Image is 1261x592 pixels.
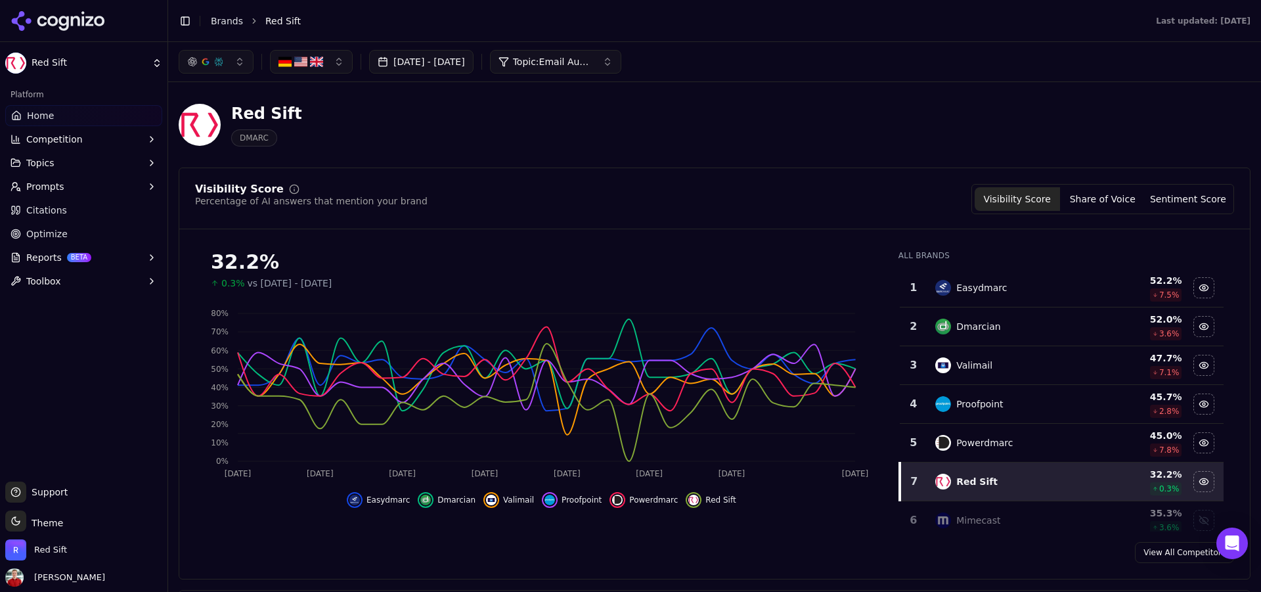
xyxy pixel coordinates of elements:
div: 35.3 % [1097,507,1182,520]
button: Hide dmarcian data [1193,316,1214,337]
tspan: 20% [211,420,229,429]
span: Powerdmarc [629,495,678,505]
tspan: [DATE] [389,469,416,478]
div: Red Sift [956,475,998,488]
div: All Brands [898,250,1224,261]
button: Topics [5,152,162,173]
div: Percentage of AI answers that mention your brand [195,194,428,208]
span: [PERSON_NAME] [29,572,105,583]
div: 52.0 % [1097,313,1182,326]
img: dmarcian [935,319,951,334]
span: 7.5 % [1159,290,1180,300]
img: proofpoint [935,396,951,412]
img: easydmarc [935,280,951,296]
span: Red Sift [265,14,301,28]
span: BETA [67,253,91,262]
span: Dmarcian [437,495,476,505]
tspan: 10% [211,438,229,447]
span: Prompts [26,180,64,193]
span: Topic: Email Authentication - MSPs [513,55,592,68]
div: 2 [905,319,923,334]
div: 32.2 % [1097,468,1182,481]
tr: 6mimecastMimecast35.3%3.6%Show mimecast data [900,501,1224,540]
img: United States [294,55,307,68]
button: Sentiment Score [1145,187,1231,211]
span: Reports [26,251,62,264]
a: View All Competitors [1135,542,1234,563]
div: Last updated: [DATE] [1156,16,1250,26]
tspan: 30% [211,401,229,411]
tspan: 40% [211,383,229,392]
div: Powerdmarc [956,436,1013,449]
button: Toolbox [5,271,162,292]
span: Citations [26,204,67,217]
button: Prompts [5,176,162,197]
img: Germany [278,55,292,68]
span: Red Sift [705,495,736,505]
div: 52.2 % [1097,274,1182,287]
img: mimecast [935,512,951,528]
tr: 5powerdmarcPowerdmarc45.0%7.8%Hide powerdmarc data [900,424,1224,463]
div: 45.7 % [1097,390,1182,403]
button: Visibility Score [975,187,1060,211]
div: 3 [905,357,923,373]
div: Mimecast [956,514,1000,527]
span: DMARC [231,129,277,147]
button: Open user button [5,568,105,587]
div: 47.7 % [1097,352,1182,365]
button: Hide red sift data [686,492,736,508]
tspan: 50% [211,365,229,374]
div: Red Sift [231,103,302,124]
span: 2.8 % [1159,406,1180,417]
div: 6 [905,512,923,528]
span: Topics [26,156,55,170]
img: powerdmarc [612,495,623,505]
button: Hide easydmarc data [1193,277,1214,298]
img: valimail [935,357,951,373]
button: Hide powerdmarc data [1193,432,1214,453]
img: Jack Lilley [5,568,24,587]
div: 7 [906,474,923,490]
button: Show mimecast data [1193,510,1214,531]
span: Easydmarc [366,495,410,505]
span: 3.6 % [1159,329,1180,339]
div: 32.2% [211,250,872,274]
tr: 3valimailValimail47.7%7.1%Hide valimail data [900,346,1224,385]
img: red sift [935,474,951,490]
tspan: [DATE] [225,469,252,478]
button: Hide easydmarc data [347,492,410,508]
button: Hide valimail data [1193,355,1214,376]
span: 7.1 % [1159,367,1180,378]
span: Valimail [503,495,534,505]
div: 45.0 % [1097,429,1182,442]
span: 7.8 % [1159,445,1180,455]
a: Home [5,105,162,126]
div: Open Intercom Messenger [1216,528,1248,559]
img: proofpoint [544,495,555,505]
button: Hide dmarcian data [418,492,476,508]
span: 0.3% [221,277,245,290]
button: [DATE] - [DATE] [369,50,474,74]
button: Hide powerdmarc data [609,492,678,508]
button: Open organization switcher [5,539,67,560]
button: Hide red sift data [1193,471,1214,492]
button: Hide proofpoint data [542,492,602,508]
span: 0.3 % [1159,484,1180,494]
div: Platform [5,84,162,105]
div: Visibility Score [195,184,284,194]
a: Brands [211,16,243,26]
span: vs [DATE] - [DATE] [248,277,332,290]
span: Home [27,109,54,122]
img: dmarcian [420,495,431,505]
a: Optimize [5,223,162,244]
tr: 1easydmarcEasydmarc52.2%7.5%Hide easydmarc data [900,269,1224,307]
img: Red Sift [5,53,26,74]
span: Theme [26,518,63,528]
tspan: 80% [211,309,229,318]
img: easydmarc [349,495,360,505]
div: Dmarcian [956,320,1000,333]
button: ReportsBETA [5,247,162,268]
tr: 2dmarcianDmarcian52.0%3.6%Hide dmarcian data [900,307,1224,346]
button: Share of Voice [1060,187,1145,211]
img: United Kingdom [310,55,323,68]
